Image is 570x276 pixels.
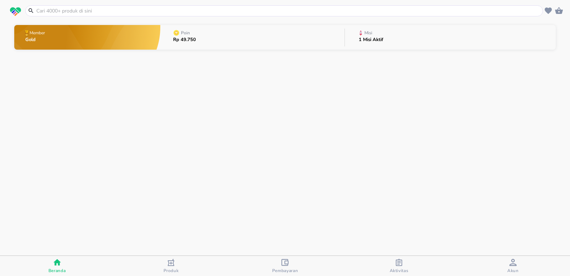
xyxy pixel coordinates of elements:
[36,7,541,15] input: Cari 4000+ produk di sini
[345,23,556,51] button: Misi1 Misi Aktif
[173,37,196,42] p: Rp 49.750
[160,23,344,51] button: PoinRp 49.750
[359,37,383,42] p: 1 Misi Aktif
[228,256,342,276] button: Pembayaran
[342,256,456,276] button: Aktivitas
[114,256,228,276] button: Produk
[164,268,179,274] span: Produk
[456,256,570,276] button: Akun
[30,31,45,35] p: Member
[181,31,190,35] p: Poin
[10,7,21,16] img: logo_swiperx_s.bd005f3b.svg
[272,268,298,274] span: Pembayaran
[48,268,66,274] span: Beranda
[507,268,519,274] span: Akun
[390,268,409,274] span: Aktivitas
[25,37,46,42] p: Gold
[14,23,160,51] button: MemberGold
[364,31,372,35] p: Misi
